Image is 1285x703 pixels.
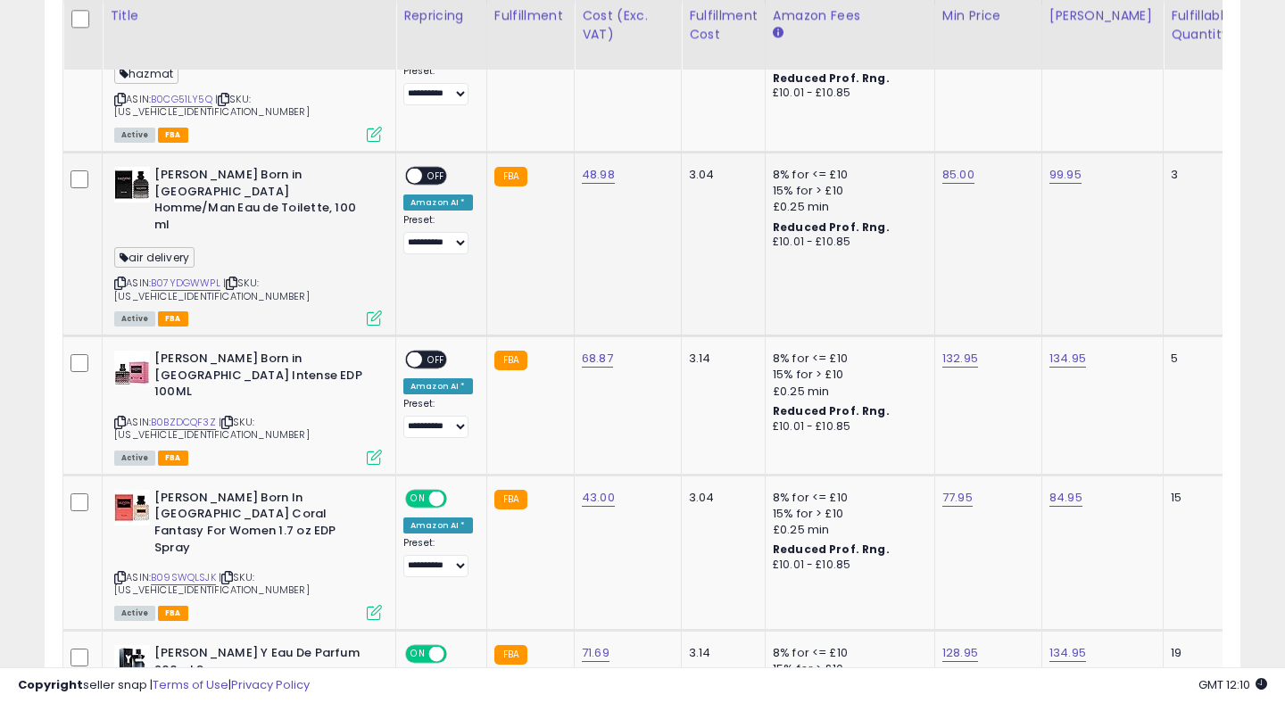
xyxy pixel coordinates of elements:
small: FBA [494,490,527,509]
div: 15% for > £10 [773,506,921,522]
div: ASIN: [114,351,382,463]
a: B0CG51LY5Q [151,92,212,107]
div: 15 [1171,490,1226,506]
div: 5 [1171,351,1226,367]
span: ON [407,491,429,506]
div: 8% for <= £10 [773,167,921,183]
div: 3.14 [689,645,751,661]
div: Amazon AI * [403,517,473,533]
div: seller snap | | [18,677,310,694]
small: FBA [494,645,527,665]
div: Amazon AI * [403,194,473,211]
div: ASIN: [114,18,382,140]
div: Preset: [403,65,473,105]
strong: Copyright [18,676,83,693]
a: 48.98 [582,166,615,184]
a: 132.95 [942,350,978,368]
div: £10.01 - £10.85 [773,235,921,250]
div: Amazon AI * [403,378,473,394]
span: | SKU: [US_VEHICLE_IDENTIFICATION_NUMBER] [114,570,310,597]
span: OFF [444,491,473,506]
span: All listings currently available for purchase on Amazon [114,606,155,621]
span: | SKU: [US_VEHICLE_IDENTIFICATION_NUMBER] [114,415,310,442]
div: Min Price [942,6,1034,25]
div: £0.25 min [773,522,921,538]
div: 8% for <= £10 [773,490,921,506]
div: £10.01 - £10.85 [773,558,921,573]
div: ASIN: [114,490,382,618]
b: Reduced Prof. Rng. [773,403,890,418]
div: £10.01 - £10.85 [773,86,921,101]
span: All listings currently available for purchase on Amazon [114,128,155,143]
a: 84.95 [1049,489,1082,507]
div: £0.25 min [773,384,921,400]
span: FBA [158,451,188,466]
span: All listings currently available for purchase on Amazon [114,311,155,327]
div: Cost (Exc. VAT) [582,6,674,44]
span: FBA [158,128,188,143]
span: air delivery [114,247,195,268]
a: 85.00 [942,166,974,184]
a: 128.95 [942,644,978,662]
div: 15% for > £10 [773,183,921,199]
div: £0.25 min [773,199,921,215]
a: 99.95 [1049,166,1082,184]
span: OFF [422,352,451,368]
div: 3.14 [689,351,751,367]
div: Preset: [403,214,473,254]
div: Preset: [403,537,473,577]
div: Title [110,6,388,25]
img: 415dzHwKuTL._SL40_.jpg [114,167,150,203]
div: Amazon Fees [773,6,927,25]
a: B0BZDCQF3Z [151,415,216,430]
b: Reduced Prof. Rng. [773,542,890,557]
small: Amazon Fees. [773,25,783,41]
small: FBA [494,167,527,186]
div: £10.01 - £10.85 [773,419,921,434]
a: Privacy Policy [231,676,310,693]
span: ON [407,647,429,662]
div: 19 [1171,645,1226,661]
div: Fulfillment [494,6,567,25]
a: B09SWQLSJK [151,570,216,585]
div: 8% for <= £10 [773,645,921,661]
img: 41DqW08jGVL._SL40_.jpg [114,351,150,386]
a: 134.95 [1049,644,1086,662]
a: 43.00 [582,489,615,507]
span: | SKU: [US_VEHICLE_IDENTIFICATION_NUMBER] [114,92,310,119]
img: 31LPA45ROPL._SL40_.jpg [114,645,150,681]
a: B07YDGWWPL [151,276,220,291]
a: 71.69 [582,644,609,662]
div: 3.04 [689,490,751,506]
div: Preset: [403,398,473,438]
div: Repricing [403,6,479,25]
span: 2025-09-11 12:10 GMT [1198,676,1267,693]
span: OFF [422,169,451,184]
b: [PERSON_NAME] Born In [GEOGRAPHIC_DATA] Coral Fantasy For Women 1.7 oz EDP Spray [154,490,371,560]
div: 3.04 [689,167,751,183]
span: All listings currently available for purchase on Amazon [114,451,155,466]
small: FBA [494,351,527,370]
a: Terms of Use [153,676,228,693]
div: 15% for > £10 [773,367,921,383]
div: Fulfillment Cost [689,6,758,44]
span: FBA [158,606,188,621]
div: [PERSON_NAME] [1049,6,1156,25]
div: 3 [1171,167,1226,183]
a: 77.95 [942,489,973,507]
a: 134.95 [1049,350,1086,368]
b: [PERSON_NAME] Born in [GEOGRAPHIC_DATA] Intense EDP 100ML [154,351,371,405]
b: Reduced Prof. Rng. [773,219,890,235]
div: ASIN: [114,167,382,324]
b: [PERSON_NAME] Y Eau De Parfum 200ml Spray [154,645,371,682]
b: [PERSON_NAME] Born in [GEOGRAPHIC_DATA] Homme/Man Eau de Toilette, 100 ml [154,167,371,237]
span: | SKU: [US_VEHICLE_IDENTIFICATION_NUMBER] [114,276,310,302]
span: FBA [158,311,188,327]
div: Fulfillable Quantity [1171,6,1232,44]
span: hazmat [114,63,178,84]
b: Reduced Prof. Rng. [773,70,890,86]
div: 8% for <= £10 [773,351,921,367]
a: 68.87 [582,350,613,368]
img: 41lbSvR5p9L._SL40_.jpg [114,490,150,525]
